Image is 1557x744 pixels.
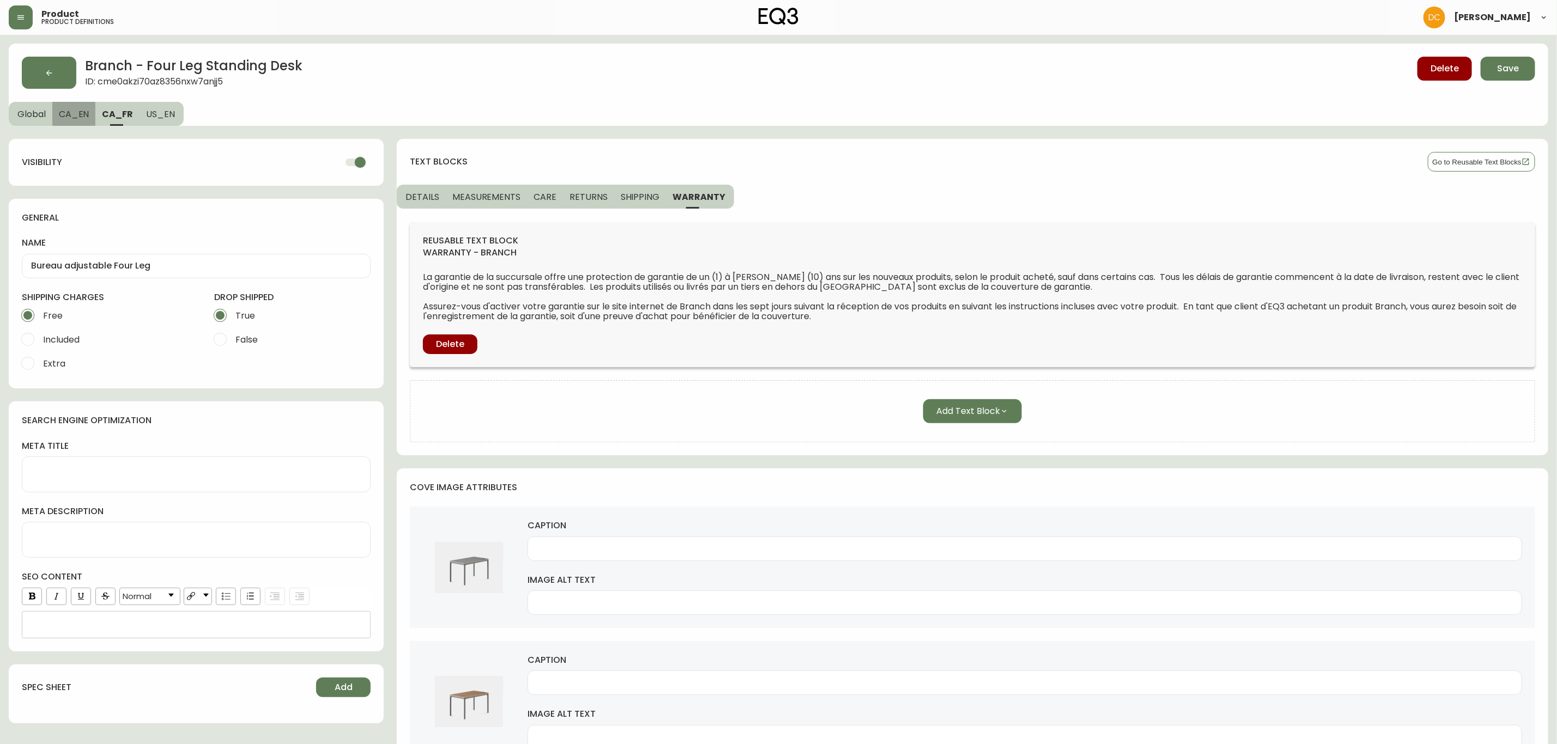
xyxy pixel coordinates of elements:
[410,481,1526,493] h4: cove image attributes
[43,334,80,345] span: Included
[41,19,114,25] h5: product definitions
[119,588,180,605] div: rdw-dropdown
[423,235,1522,247] h4: reusable text block
[528,520,1522,532] label: caption
[17,108,46,120] span: Global
[22,440,371,452] label: meta title
[20,588,371,608] div: rdw-toolbar
[1497,63,1519,75] span: Save
[316,678,371,697] button: Add
[22,588,42,605] div: Bold
[673,191,725,203] span: WARRANTY
[423,272,1522,321] span: La garantie de la succursale offre une protection de garantie de un (1) à [PERSON_NAME] (10) ans ...
[1431,63,1459,75] span: Delete
[1454,13,1531,22] span: [PERSON_NAME]
[22,156,330,168] h4: visibility
[120,588,180,605] a: Block Type
[43,310,63,321] span: Free
[1423,7,1445,28] img: 7eb451d6983258353faa3212700b340b
[22,414,362,426] h4: search engine optimization
[534,191,556,203] span: CARE
[118,588,182,605] div: rdw-block-control
[936,404,1000,418] span: Add Text Block
[423,247,1522,259] h4: warranty - branch
[22,571,371,583] h4: seo content
[436,338,464,350] span: Delete
[240,588,260,605] div: Ordered
[528,708,1522,720] label: image alt text
[452,191,520,203] span: MEASUREMENTS
[289,588,310,605] div: Outdent
[85,77,302,89] span: ID: cme0akzi70az8356nxw7anjj5
[405,191,439,203] span: DETAILS
[59,108,89,120] span: CA_EN
[46,588,66,605] div: Italic
[621,191,660,203] span: SHIPPING
[235,310,255,321] span: True
[41,10,79,19] span: Product
[95,588,116,605] div: Strikethrough
[22,237,371,249] label: name
[20,588,118,605] div: rdw-inline-control
[214,291,274,303] h4: drop shipped
[22,291,104,303] h4: shipping charges
[265,588,285,605] div: Indent
[146,108,175,120] span: US_EN
[22,505,371,517] label: meta description
[1428,152,1535,172] button: Go to Reusable Text Blocks
[29,619,363,630] div: rdw-editor
[1417,57,1472,81] button: Delete
[1481,57,1535,81] button: Save
[182,588,214,605] div: rdw-link-control
[102,108,133,120] span: CA_FR
[22,681,307,693] h4: spec sheet
[423,676,514,727] img: Branch-Small-48-Inch-Walnut-Carbon-Desk-Front.jpg_COMPRESSED.jpg
[570,191,608,203] span: RETURNS
[123,591,152,601] span: Normal
[22,588,371,638] div: rdw-wrapper
[423,334,477,354] button: Delete
[528,654,1522,666] label: caption
[43,358,65,369] span: Extra
[22,212,362,224] h4: general
[184,588,212,605] div: rdw-dropdown
[410,156,1419,168] h4: text blocks
[71,588,91,605] div: Underline
[759,8,799,25] img: logo
[335,681,353,693] span: Add
[85,57,302,77] h2: Branch - Four Leg Standing Desk
[423,542,514,593] img: Branch-Small-48-Inch-Carbon-Carbon-Desk-Front.jpg_COMPRESSED.jpg
[528,574,1522,586] label: image alt text
[235,334,258,345] span: False
[923,399,1022,423] button: Add Text Block
[216,588,236,605] div: Unordered
[214,588,312,605] div: rdw-list-control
